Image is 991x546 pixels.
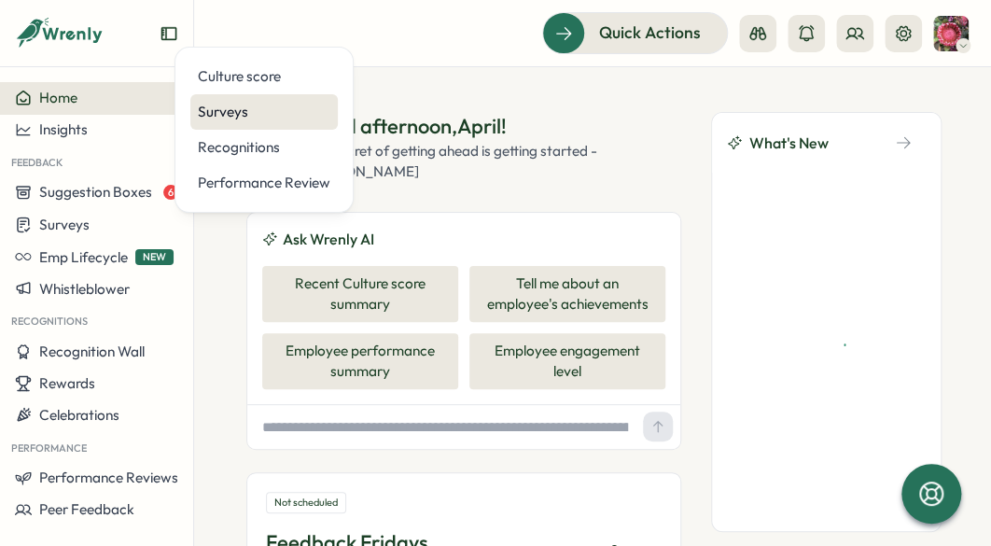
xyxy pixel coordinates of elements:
[283,228,374,251] span: Ask Wrenly AI
[39,280,130,298] span: Whistleblower
[262,266,458,322] button: Recent Culture score summary
[262,333,458,389] button: Employee performance summary
[542,12,728,53] button: Quick Actions
[190,94,338,130] a: Surveys
[39,374,95,392] span: Rewards
[469,266,665,322] button: Tell me about an employee's achievements
[198,102,330,122] div: Surveys
[306,141,681,182] div: The secret of getting ahead is getting started - [PERSON_NAME]
[190,165,338,201] a: Performance Review
[469,333,665,389] button: Employee engagement level
[39,469,178,486] span: Performance Reviews
[39,120,88,138] span: Insights
[163,185,178,200] span: 6
[266,492,346,513] div: Not scheduled
[39,406,119,424] span: Celebrations
[933,16,969,51] img: April
[198,173,330,193] div: Performance Review
[306,112,681,141] div: Good afternoon , April !
[39,183,152,201] span: Suggestion Boxes
[749,132,829,155] span: What's New
[198,66,330,87] div: Culture score
[135,249,174,265] span: NEW
[599,21,701,45] span: Quick Actions
[39,500,134,518] span: Peer Feedback
[39,89,77,106] span: Home
[39,343,145,360] span: Recognition Wall
[160,24,178,43] button: Expand sidebar
[190,59,338,94] a: Culture score
[39,216,90,233] span: Surveys
[198,137,330,158] div: Recognitions
[39,248,128,266] span: Emp Lifecycle
[190,130,338,165] a: Recognitions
